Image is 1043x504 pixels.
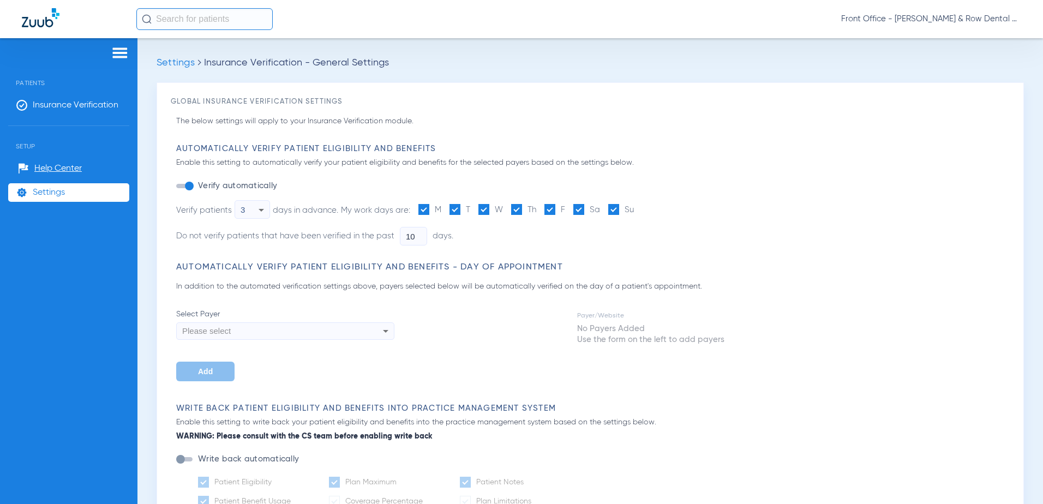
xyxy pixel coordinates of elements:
span: Please select [182,326,231,335]
h3: Automatically Verify Patient Eligibility and Benefits - Day of Appointment [176,262,1010,273]
h3: Write Back Patient Eligibility and Benefits Into Practice Management System [176,403,1010,414]
td: Payer/Website [577,310,725,322]
span: Insurance Verification - General Settings [204,58,389,68]
img: Search Icon [142,14,152,24]
div: Verify patients days in advance. [176,200,338,219]
span: Patients [8,63,129,87]
span: Patient Eligibility [214,478,272,486]
iframe: Chat Widget [988,452,1043,504]
span: 3 [241,205,245,214]
label: Th [511,204,536,216]
img: Zuub Logo [22,8,59,27]
p: The below settings will apply to your Insurance Verification module. [176,116,1010,127]
span: Patient Notes [476,478,524,486]
h3: Global Insurance Verification Settings [171,97,1010,107]
li: Do not verify patients that have been verified in the past days. [176,227,631,245]
label: Su [608,204,634,216]
span: Help Center [34,163,82,174]
label: T [449,204,470,216]
span: Select Payer [176,309,394,320]
span: Settings [33,187,65,198]
span: Insurance Verification [33,100,118,111]
img: hamburger-icon [111,46,129,59]
span: My work days are: [341,206,410,214]
label: Sa [573,204,600,216]
span: Front Office - [PERSON_NAME] & Row Dental Group [841,14,1021,25]
p: In addition to the automated verification settings above, payers selected below will be automatic... [176,281,1010,292]
button: Add [176,362,235,381]
input: Search for patients [136,8,273,30]
p: Enable this setting to write back your patient eligibility and benefits into the practice managem... [176,417,1010,442]
label: F [544,204,565,216]
span: Plan Maximum [345,478,397,486]
label: W [478,204,503,216]
span: Setup [8,126,129,150]
p: Enable this setting to automatically verify your patient eligibility and benefits for the selecte... [176,157,1010,169]
h3: Automatically Verify Patient Eligibility and Benefits [176,143,1010,154]
label: Write back automatically [196,454,299,465]
span: Add [198,367,213,376]
span: Settings [157,58,195,68]
a: Help Center [18,163,82,174]
b: WARNING: Please consult with the CS team before enabling write back [176,431,1010,442]
label: Verify automatically [196,181,277,191]
label: M [418,204,441,216]
td: No Payers Added Use the form on the left to add payers [577,323,725,346]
